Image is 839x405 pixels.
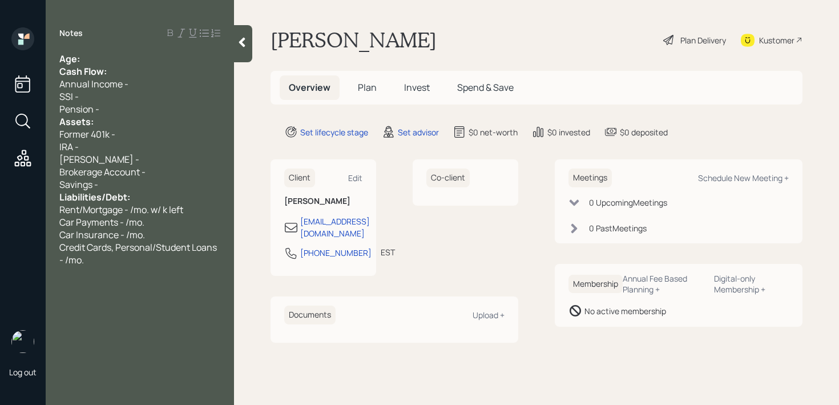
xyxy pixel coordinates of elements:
[568,275,623,294] h6: Membership
[589,222,647,234] div: 0 Past Meeting s
[284,306,336,324] h6: Documents
[759,34,794,46] div: Kustomer
[398,126,439,138] div: Set advisor
[457,81,514,94] span: Spend & Save
[284,169,315,187] h6: Client
[547,126,590,138] div: $0 invested
[358,81,377,94] span: Plan
[473,310,505,320] div: Upload +
[59,141,79,153] span: IRA -
[59,78,128,90] span: Annual Income -
[59,216,144,228] span: Car Payments - /mo.
[59,65,107,78] span: Cash Flow:
[11,330,34,353] img: retirable_logo.png
[300,126,368,138] div: Set lifecycle stage
[698,173,789,183] div: Schedule New Meeting +
[59,228,145,241] span: Car Insurance - /mo.
[59,203,183,216] span: Rent/Mortgage - /mo. w/ k left
[59,90,79,103] span: SSI -
[59,115,94,128] span: Assets:
[348,173,362,183] div: Edit
[59,241,219,266] span: Credit Cards, Personal/Student Loans - /mo.
[584,305,666,317] div: No active membership
[289,81,330,94] span: Overview
[59,103,99,115] span: Pension -
[284,197,362,206] h6: [PERSON_NAME]
[271,27,437,53] h1: [PERSON_NAME]
[469,126,518,138] div: $0 net-worth
[714,273,789,295] div: Digital-only Membership +
[620,126,668,138] div: $0 deposited
[59,153,139,166] span: [PERSON_NAME] -
[404,81,430,94] span: Invest
[568,169,612,187] h6: Meetings
[59,27,83,39] label: Notes
[59,191,130,203] span: Liabilities/Debt:
[59,128,115,141] span: Former 401k -
[300,215,370,239] div: [EMAIL_ADDRESS][DOMAIN_NAME]
[59,53,80,65] span: Age:
[680,34,726,46] div: Plan Delivery
[623,273,705,295] div: Annual Fee Based Planning +
[589,197,667,208] div: 0 Upcoming Meeting s
[426,169,470,187] h6: Co-client
[59,166,146,178] span: Brokerage Account -
[59,178,98,191] span: Savings -
[9,367,37,378] div: Log out
[300,247,372,259] div: [PHONE_NUMBER]
[381,246,395,258] div: EST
